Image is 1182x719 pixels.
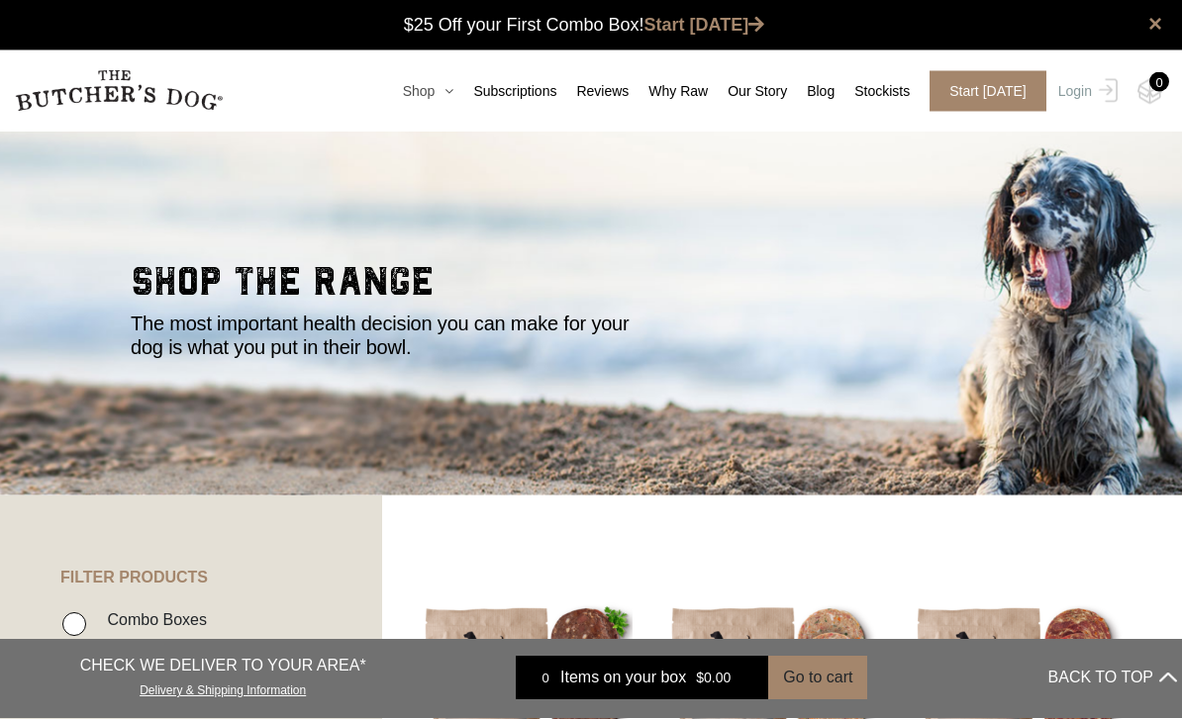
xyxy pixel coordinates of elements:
[1053,71,1118,112] a: Login
[644,15,765,35] a: Start [DATE]
[787,81,835,102] a: Blog
[696,671,731,686] bdi: 0.00
[835,81,910,102] a: Stockists
[140,679,306,698] a: Delivery & Shipping Information
[556,81,629,102] a: Reviews
[80,655,366,678] p: CHECK WE DELIVER TO YOUR AREA*
[97,607,207,634] label: Combo Boxes
[453,81,556,102] a: Subscriptions
[560,667,686,690] span: Items on your box
[1048,655,1177,702] button: BACK TO TOP
[516,657,768,700] a: 0 Items on your box $0.00
[1148,12,1162,36] a: close
[696,671,704,686] span: $
[383,81,454,102] a: Shop
[629,81,708,102] a: Why Raw
[910,71,1053,112] a: Start [DATE]
[1137,79,1162,105] img: TBD_Cart-Empty.png
[531,669,560,688] div: 0
[708,81,787,102] a: Our Story
[930,71,1046,112] span: Start [DATE]
[131,313,655,360] p: The most important health decision you can make for your dog is what you put in their bowl.
[1149,72,1169,92] div: 0
[768,657,867,700] button: Go to cart
[131,263,1051,313] h2: shop the range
